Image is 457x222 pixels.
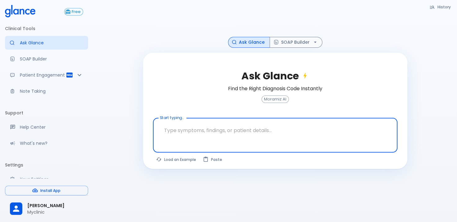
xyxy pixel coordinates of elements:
button: History [426,2,455,11]
li: Support [5,105,88,120]
label: Start typing... [160,115,184,120]
a: Manage your settings [5,172,88,186]
p: Patient Engagement [20,72,66,78]
div: [PERSON_NAME]Myclinic [5,198,88,220]
a: Docugen: Compose a clinical documentation in seconds [5,52,88,66]
button: Install App [5,186,88,195]
a: Click to view or change your subscription [64,8,88,16]
button: Paste from clipboard [200,155,226,164]
p: Ask Glance [20,40,83,46]
h6: Find the Right Diagnosis Code Instantly [228,84,322,93]
a: Advanced note-taking [5,84,88,98]
span: [PERSON_NAME] [27,202,83,209]
p: SOAP Builder [20,56,83,62]
p: Note Taking [20,88,83,94]
p: Myclinic [27,209,83,215]
button: Load a random example [153,155,200,164]
h2: Ask Glance [241,70,309,82]
span: Free [69,10,83,14]
p: What's new? [20,140,83,146]
button: SOAP Builder [270,37,322,48]
button: Ask Glance [228,37,270,48]
span: Moramiz AI [262,97,289,102]
a: Get help from our support team [5,120,88,134]
p: Your Settings [20,176,83,182]
a: Moramiz: Find ICD10AM codes instantly [5,36,88,50]
li: Clinical Tools [5,21,88,36]
div: Recent updates and feature releases [5,136,88,150]
button: Free [64,8,83,16]
li: Settings [5,158,88,172]
p: Help Center [20,124,83,130]
div: Patient Reports & Referrals [5,68,88,82]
